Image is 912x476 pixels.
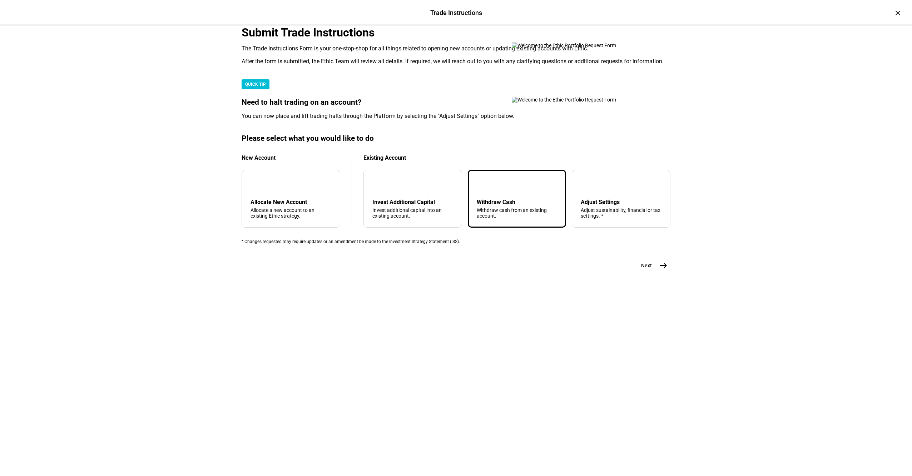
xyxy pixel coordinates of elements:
[242,154,340,161] div: New Account
[252,180,261,189] mat-icon: add
[242,134,670,143] div: Please select what you would like to do
[242,98,670,107] div: Need to halt trading on an account?
[581,179,592,190] mat-icon: tune
[374,180,382,189] mat-icon: arrow_downward
[581,207,661,219] div: Adjust sustainability, financial or tax settings. *
[242,239,670,244] div: * Changes requested may require updates or an amendment be made to the Investment Strategy Statem...
[242,113,670,120] div: You can now place and lift trading halts through the Platform by selecting the "Adjust Settings" ...
[581,199,661,205] div: Adjust Settings
[477,199,557,205] div: Withdraw Cash
[633,258,670,273] button: Next
[512,43,640,48] img: Welcome to the Ethic Portfolio Request Form
[242,45,670,52] div: The Trade Instructions Form is your one-stop-shop for all things related to opening new accounts ...
[372,199,453,205] div: Invest Additional Capital
[251,207,331,219] div: Allocate a new account to an existing Ethic strategy.
[372,207,453,219] div: Invest additional capital into an existing account.
[512,97,640,103] img: Welcome to the Ethic Portfolio Request Form
[242,26,670,39] div: Submit Trade Instructions
[242,58,670,65] div: After the form is submitted, the Ethic Team will review all details. If required, we will reach o...
[251,199,331,205] div: Allocate New Account
[892,7,903,19] div: ×
[659,261,668,270] mat-icon: east
[477,207,557,219] div: Withdraw cash from an existing account.
[641,262,652,269] span: Next
[242,79,269,89] div: QUICK TIP
[363,154,670,161] div: Existing Account
[478,180,487,189] mat-icon: arrow_upward
[430,8,482,18] div: Trade Instructions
